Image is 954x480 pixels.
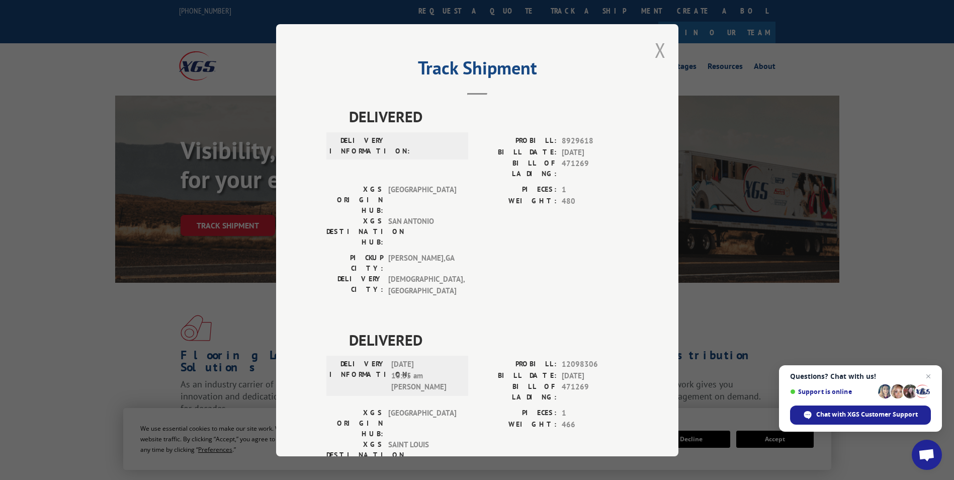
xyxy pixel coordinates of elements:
span: SAINT LOUIS [388,439,456,471]
label: XGS ORIGIN HUB: [326,408,383,439]
label: XGS ORIGIN HUB: [326,184,383,216]
span: 480 [562,195,628,207]
span: Questions? Chat with us! [790,372,931,380]
label: XGS DESTINATION HUB: [326,439,383,471]
div: Open chat [912,440,942,470]
label: WEIGHT: [477,419,557,430]
label: XGS DESTINATION HUB: [326,216,383,248]
span: [DATE] [562,146,628,158]
span: [GEOGRAPHIC_DATA] [388,408,456,439]
span: [PERSON_NAME] , GA [388,253,456,274]
label: BILL DATE: [477,146,557,158]
span: DELIVERED [349,105,628,128]
span: 471269 [562,158,628,179]
span: [DATE] [562,370,628,381]
label: BILL OF LADING: [477,158,557,179]
span: [DEMOGRAPHIC_DATA] , [GEOGRAPHIC_DATA] [388,274,456,296]
label: PIECES: [477,408,557,419]
label: PROBILL: [477,359,557,370]
label: PROBILL: [477,135,557,147]
label: DELIVERY INFORMATION: [329,135,386,156]
label: WEIGHT: [477,195,557,207]
label: PIECES: [477,184,557,196]
span: SAN ANTONIO [388,216,456,248]
span: 1 [562,408,628,419]
label: PICKUP CITY: [326,253,383,274]
h2: Track Shipment [326,61,628,80]
span: Chat with XGS Customer Support [816,410,918,419]
label: DELIVERY CITY: [326,274,383,296]
span: 466 [562,419,628,430]
span: Support is online [790,388,875,395]
span: 12098306 [562,359,628,370]
label: DELIVERY INFORMATION: [329,359,386,393]
label: BILL DATE: [477,370,557,381]
span: 1 [562,184,628,196]
span: [GEOGRAPHIC_DATA] [388,184,456,216]
button: Close modal [655,37,666,63]
span: Close chat [922,370,934,382]
span: 8929618 [562,135,628,147]
span: 471269 [562,381,628,403]
span: DELIVERED [349,329,628,351]
span: [DATE] 10:35 am [PERSON_NAME] [391,359,459,393]
div: Chat with XGS Customer Support [790,406,931,425]
label: BILL OF LADING: [477,381,557,403]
